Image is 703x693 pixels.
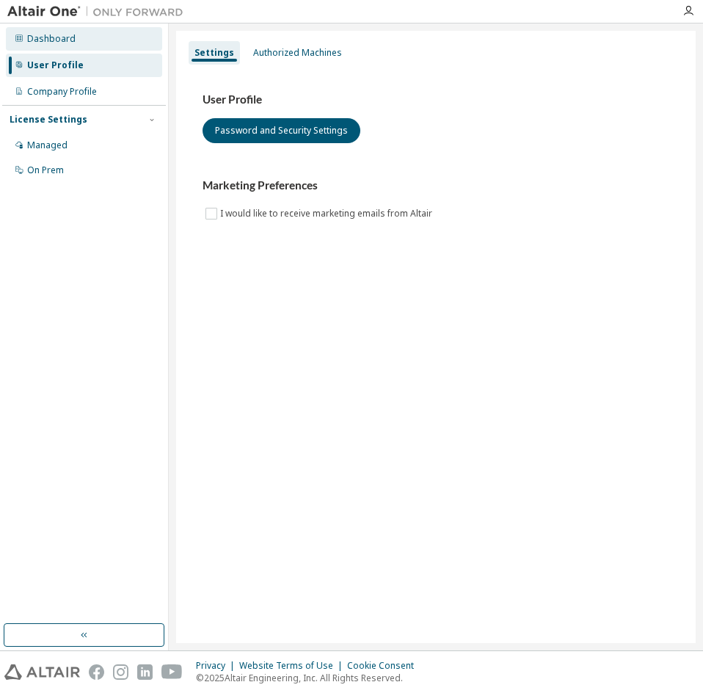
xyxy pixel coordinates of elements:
[4,664,80,680] img: altair_logo.svg
[27,59,84,71] div: User Profile
[239,660,347,672] div: Website Terms of Use
[137,664,153,680] img: linkedin.svg
[27,33,76,45] div: Dashboard
[203,178,669,193] h3: Marketing Preferences
[161,664,183,680] img: youtube.svg
[27,86,97,98] div: Company Profile
[203,118,360,143] button: Password and Security Settings
[89,664,104,680] img: facebook.svg
[196,672,423,684] p: © 2025 Altair Engineering, Inc. All Rights Reserved.
[7,4,191,19] img: Altair One
[27,164,64,176] div: On Prem
[113,664,128,680] img: instagram.svg
[27,139,68,151] div: Managed
[347,660,423,672] div: Cookie Consent
[194,47,234,59] div: Settings
[220,205,435,222] label: I would like to receive marketing emails from Altair
[10,114,87,126] div: License Settings
[203,92,669,107] h3: User Profile
[196,660,239,672] div: Privacy
[253,47,342,59] div: Authorized Machines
